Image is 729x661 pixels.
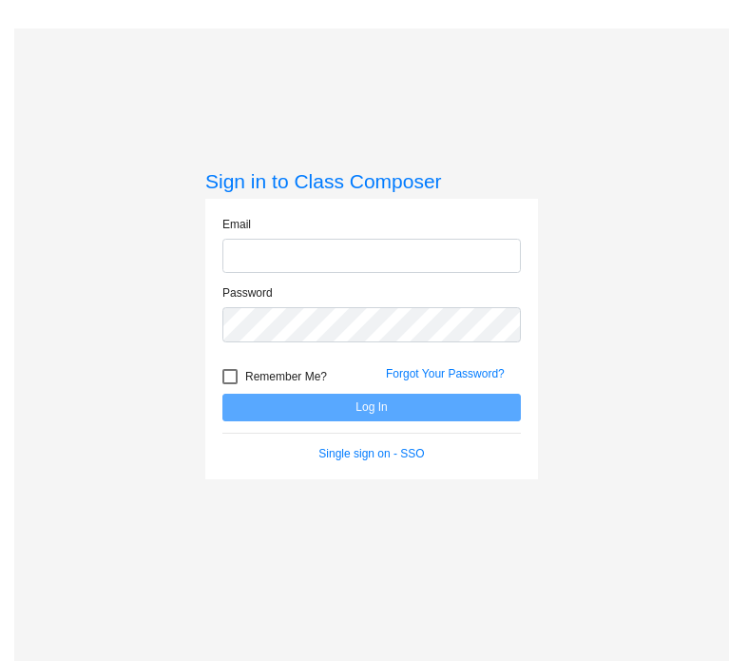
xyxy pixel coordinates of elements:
[386,367,505,380] a: Forgot Your Password?
[222,284,273,301] label: Password
[222,216,251,233] label: Email
[222,394,521,421] button: Log In
[318,447,424,460] a: Single sign on - SSO
[205,169,538,193] h3: Sign in to Class Composer
[245,365,327,388] span: Remember Me?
